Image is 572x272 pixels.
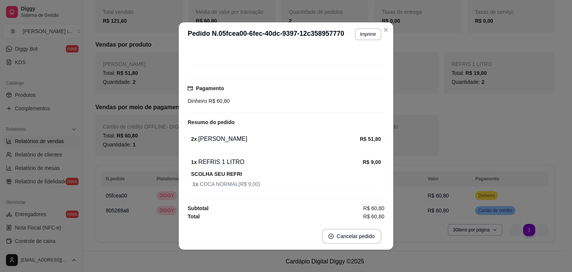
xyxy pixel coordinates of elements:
[360,136,381,142] strong: R$ 51,80
[322,229,381,244] button: close-circleCancelar pedido
[188,98,207,104] span: Dinheiro
[188,119,235,125] strong: Resumo do pedido
[207,98,230,104] span: R$ 60,80
[363,204,384,212] span: R$ 60,80
[380,24,392,36] button: Close
[191,158,363,167] div: REFRIS 1 LITRO
[363,212,384,221] span: R$ 60,80
[355,28,381,40] button: Imprimir
[328,234,334,239] span: close-circle
[191,171,242,177] strong: SCOLHA SEU REFRI
[188,86,193,91] span: credit-card
[363,159,381,165] strong: R$ 9,00
[196,85,224,91] strong: Pagamento
[191,136,197,142] strong: 2 x
[191,159,197,165] strong: 1 x
[193,181,200,187] strong: 1 x
[193,180,381,188] span: COCA NORMAL ( R$ 9,00 )
[191,135,360,143] div: [PERSON_NAME]
[188,214,200,219] strong: Total
[188,205,209,211] strong: Subtotal
[188,28,344,40] h3: Pedido N. 05fcea00-6fec-40dc-9397-12c358957770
